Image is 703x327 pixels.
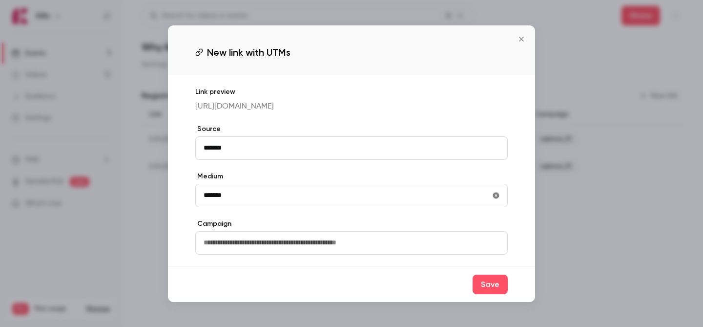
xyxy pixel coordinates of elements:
[195,124,508,134] label: Source
[195,87,508,97] p: Link preview
[488,188,504,203] button: utmMedium
[195,101,508,112] p: [URL][DOMAIN_NAME]
[473,275,508,294] button: Save
[512,29,531,49] button: Close
[195,172,508,181] label: Medium
[207,45,290,60] span: New link with UTMs
[195,219,508,229] label: Campaign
